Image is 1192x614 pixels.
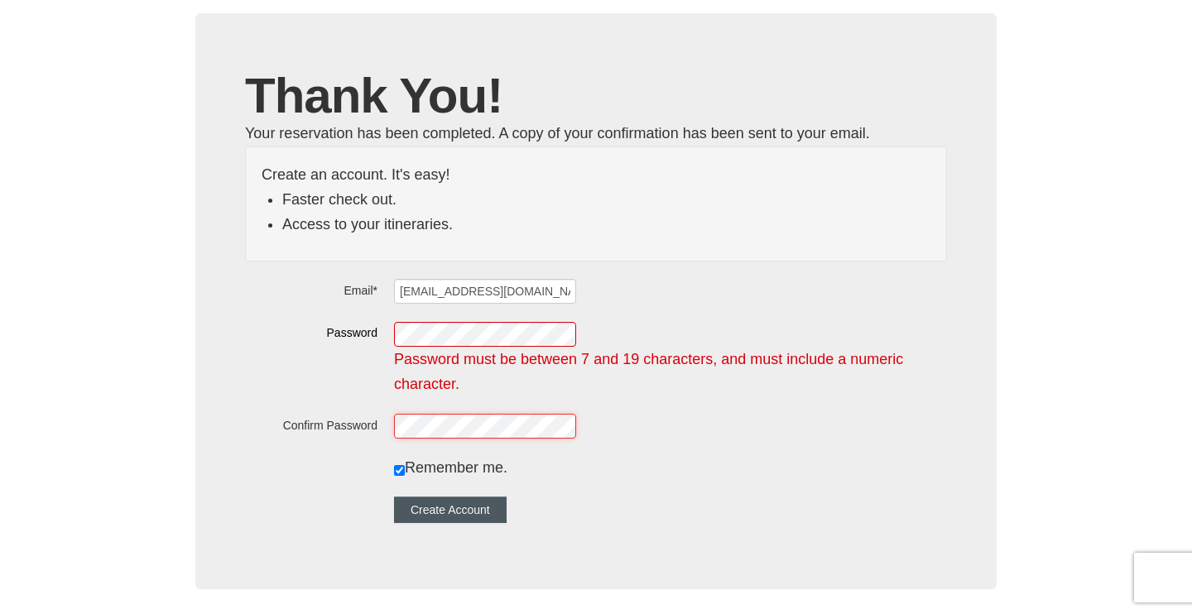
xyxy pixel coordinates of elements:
[245,413,377,434] label: Confirm Password
[282,212,930,237] li: Access to your itineraries.
[245,121,947,146] div: Your reservation has been completed. A copy of your confirmation has been sent to your email.
[394,351,903,392] span: Password must be between 7 and 19 characters, and must include a numeric character.
[394,496,507,523] button: Create Account
[245,320,377,341] label: Password
[245,71,947,121] h1: Thank You!
[245,278,377,299] label: Email*
[282,187,930,212] li: Faster check out.
[245,146,947,261] div: Create an account. It's easy!
[394,455,947,480] div: Remember me.
[394,279,576,304] input: Email*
